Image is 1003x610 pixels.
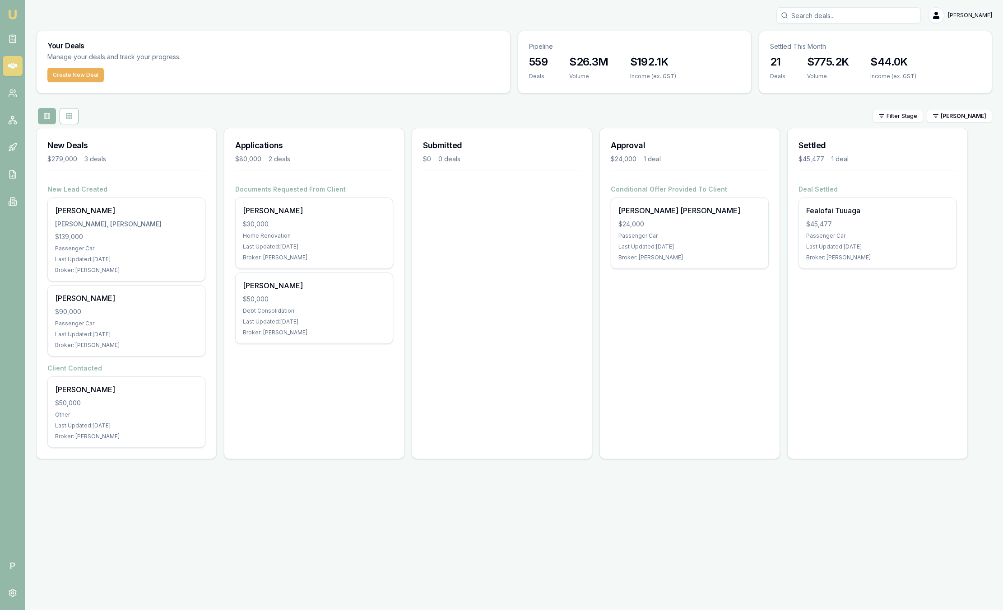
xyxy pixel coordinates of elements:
[799,185,957,194] h4: Deal Settled
[941,113,986,120] span: [PERSON_NAME]
[235,139,393,152] h3: Applications
[529,55,548,69] h3: 559
[47,68,104,82] button: Create New Deal
[55,433,198,440] div: Broker: [PERSON_NAME]
[55,267,198,274] div: Broker: [PERSON_NAME]
[55,293,198,304] div: [PERSON_NAME]
[423,139,581,152] h3: Submitted
[776,7,921,23] input: Search deals
[55,220,198,229] div: [PERSON_NAME], [PERSON_NAME]
[243,220,385,229] div: $30,000
[55,232,198,241] div: $139,000
[55,384,198,395] div: [PERSON_NAME]
[243,295,385,304] div: $50,000
[948,12,992,19] span: [PERSON_NAME]
[870,73,916,80] div: Income (ex. GST)
[47,139,205,152] h3: New Deals
[55,245,198,252] div: Passenger Car
[873,110,923,122] button: Filter Stage
[55,422,198,429] div: Last Updated: [DATE]
[569,55,608,69] h3: $26.3M
[770,73,785,80] div: Deals
[807,73,849,80] div: Volume
[235,155,261,164] div: $80,000
[529,73,548,80] div: Deals
[887,113,917,120] span: Filter Stage
[618,254,761,261] div: Broker: [PERSON_NAME]
[927,110,992,122] button: [PERSON_NAME]
[3,556,23,576] span: P
[84,155,106,164] div: 3 deals
[630,55,676,69] h3: $192.1K
[611,185,769,194] h4: Conditional Offer Provided To Client
[55,256,198,263] div: Last Updated: [DATE]
[47,185,205,194] h4: New Lead Created
[529,42,740,51] p: Pipeline
[806,243,949,250] div: Last Updated: [DATE]
[243,280,385,291] div: [PERSON_NAME]
[47,42,499,49] h3: Your Deals
[243,243,385,250] div: Last Updated: [DATE]
[55,307,198,316] div: $90,000
[806,205,949,216] div: Fealofai Tuuaga
[611,155,636,164] div: $24,000
[618,205,761,216] div: [PERSON_NAME] [PERSON_NAME]
[55,205,198,216] div: [PERSON_NAME]
[806,232,949,239] div: Passenger Car
[618,232,761,239] div: Passenger Car
[806,220,949,229] div: $45,477
[55,342,198,349] div: Broker: [PERSON_NAME]
[243,318,385,325] div: Last Updated: [DATE]
[770,55,785,69] h3: 21
[235,185,393,194] h4: Documents Requested From Client
[55,411,198,418] div: Other
[618,243,761,250] div: Last Updated: [DATE]
[47,364,205,373] h4: Client Contacted
[611,139,769,152] h3: Approval
[644,155,661,164] div: 1 deal
[569,73,608,80] div: Volume
[55,331,198,338] div: Last Updated: [DATE]
[243,205,385,216] div: [PERSON_NAME]
[799,139,957,152] h3: Settled
[831,155,849,164] div: 1 deal
[55,320,198,327] div: Passenger Car
[423,155,431,164] div: $0
[47,155,77,164] div: $279,000
[770,42,981,51] p: Settled This Month
[243,254,385,261] div: Broker: [PERSON_NAME]
[618,220,761,229] div: $24,000
[243,232,385,239] div: Home Renovation
[870,55,916,69] h3: $44.0K
[55,399,198,408] div: $50,000
[799,155,824,164] div: $45,477
[630,73,676,80] div: Income (ex. GST)
[438,155,460,164] div: 0 deals
[806,254,949,261] div: Broker: [PERSON_NAME]
[243,307,385,314] div: Debt Consolidation
[243,329,385,336] div: Broker: [PERSON_NAME]
[47,52,279,62] p: Manage your deals and track your progress.
[807,55,849,69] h3: $775.2K
[269,155,290,164] div: 2 deals
[7,9,18,20] img: emu-icon-u.png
